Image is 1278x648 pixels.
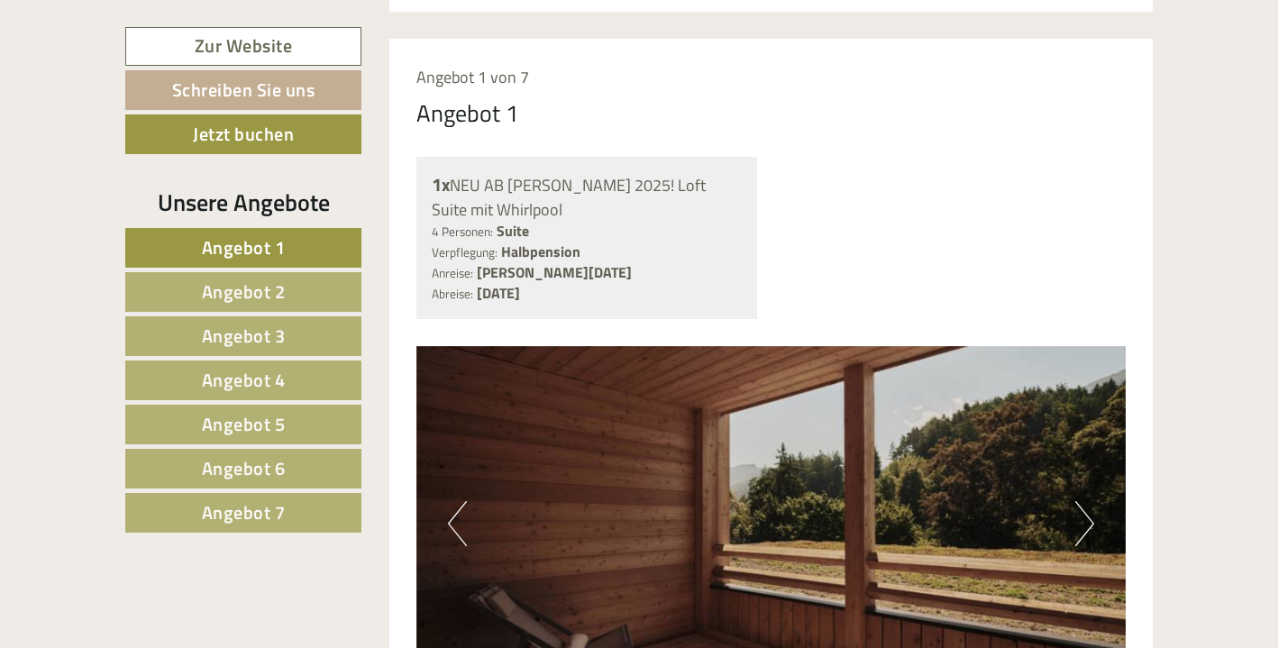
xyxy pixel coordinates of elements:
small: Verpflegung: [432,243,498,261]
span: Angebot 4 [202,366,286,394]
a: Zur Website [125,27,361,66]
span: Angebot 3 [202,322,286,350]
span: Angebot 6 [202,454,286,482]
div: NEU AB [PERSON_NAME] 2025! Loft Suite mit Whirlpool [432,172,743,221]
small: Anreise: [432,264,473,282]
button: Next [1075,501,1094,546]
span: Angebot 2 [202,278,286,306]
span: Angebot 7 [202,498,286,526]
span: Angebot 1 [202,233,286,261]
small: 08:50 [27,87,278,100]
span: Angebot 1 von 7 [416,65,529,89]
a: Jetzt buchen [125,114,361,154]
b: Suite [497,220,529,242]
div: [DATE] [324,14,387,44]
div: Unsere Angebote [125,186,361,219]
b: [DATE] [477,282,520,304]
b: 1x [432,170,450,198]
div: [GEOGRAPHIC_DATA] [27,52,278,67]
a: Schreiben Sie uns [125,70,361,110]
small: 4 Personen: [432,223,493,241]
button: Senden [594,467,710,507]
b: [PERSON_NAME][DATE] [477,261,632,283]
button: Previous [448,501,467,546]
div: Guten Tag, wie können wir Ihnen helfen? [14,49,288,104]
div: Angebot 1 [416,96,519,130]
small: Abreise: [432,285,473,303]
span: Angebot 5 [202,410,286,438]
b: Halbpension [501,241,580,262]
